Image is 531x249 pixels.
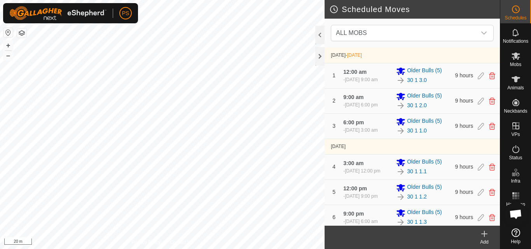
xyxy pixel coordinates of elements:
[345,127,377,133] span: [DATE] 3:00 am
[331,144,346,149] span: [DATE]
[3,28,13,37] button: Reset Map
[345,219,377,224] span: [DATE] 6:00 am
[332,164,335,170] span: 4
[407,66,442,76] span: Older Bulls (5)
[407,167,427,176] a: 30 1 1.1
[17,28,26,38] button: Map Layers
[455,189,473,195] span: 9 hours
[122,9,129,17] span: PS
[343,69,367,75] span: 12:00 am
[343,127,377,134] div: -
[511,179,520,183] span: Infra
[343,193,377,200] div: -
[407,117,442,126] span: Older Bulls (5)
[407,218,427,226] a: 30 1 1.3
[332,214,335,220] span: 6
[347,52,362,58] span: [DATE]
[3,51,13,60] button: –
[333,25,476,41] span: ALL MOBS
[3,41,13,50] button: +
[505,16,526,20] span: Schedules
[469,239,500,246] div: Add
[407,193,427,201] a: 30 1 1.2
[476,25,492,41] div: dropdown trigger
[170,239,193,246] a: Contact Us
[407,92,442,101] span: Older Bulls (5)
[455,214,473,220] span: 9 hours
[345,193,377,199] span: [DATE] 9:00 pm
[346,52,362,58] span: -
[407,183,442,192] span: Older Bulls (5)
[332,98,335,104] span: 2
[343,101,377,108] div: -
[407,208,442,218] span: Older Bulls (5)
[332,72,335,78] span: 1
[455,72,473,78] span: 9 hours
[407,158,442,167] span: Older Bulls (5)
[504,202,528,226] div: Open chat
[345,77,377,82] span: [DATE] 9:00 am
[396,192,405,202] img: To
[343,94,363,100] span: 9:00 am
[329,5,500,14] h2: Scheduled Moves
[345,102,377,108] span: [DATE] 6:00 pm
[343,218,377,225] div: -
[506,202,525,207] span: Heatmap
[343,76,377,83] div: -
[511,239,521,244] span: Help
[396,167,405,176] img: To
[396,126,405,136] img: To
[9,6,107,20] img: Gallagher Logo
[509,155,522,160] span: Status
[455,98,473,104] span: 9 hours
[336,30,367,36] span: ALL MOBS
[511,132,520,137] span: VPs
[500,225,531,247] a: Help
[503,39,528,44] span: Notifications
[345,168,380,174] span: [DATE] 12:00 pm
[132,239,161,246] a: Privacy Policy
[343,211,364,217] span: 9:00 pm
[343,185,367,192] span: 12:00 pm
[455,123,473,129] span: 9 hours
[510,62,521,67] span: Mobs
[455,164,473,170] span: 9 hours
[332,189,335,195] span: 5
[407,101,427,110] a: 30 1 2.0
[504,109,527,113] span: Neckbands
[343,119,364,125] span: 6:00 pm
[331,52,346,58] span: [DATE]
[343,167,380,174] div: -
[407,127,427,135] a: 30 1 1.0
[332,123,335,129] span: 3
[396,76,405,85] img: To
[507,85,524,90] span: Animals
[407,76,427,84] a: 30 1 3.0
[343,160,363,166] span: 3:00 am
[396,101,405,110] img: To
[396,218,405,227] img: To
